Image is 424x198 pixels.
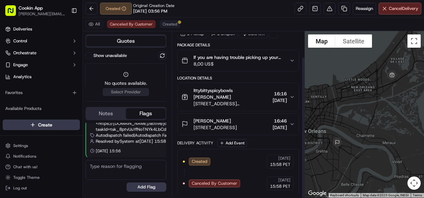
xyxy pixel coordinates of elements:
[3,162,80,172] button: Chat with us!
[177,42,299,48] div: Package Details
[13,38,27,44] span: Control
[3,60,80,70] button: Engage
[389,6,418,12] span: Cancel Delivery
[3,24,80,34] a: Deliveries
[23,70,84,75] div: We're available if you need us!
[273,90,287,97] span: 16:16
[7,6,20,20] img: Nash
[113,65,121,73] button: Start new chat
[86,108,126,119] button: Notes
[90,80,162,86] span: No quotes available.
[193,100,270,107] span: [STREET_ADDRESS][PERSON_NAME]
[278,177,291,183] span: [DATE]
[270,183,291,189] span: 15:58 PET
[135,138,166,144] span: at [DATE] 15:58
[335,34,372,48] button: Show satellite imagery
[127,182,166,192] button: Add Flag
[13,74,31,80] span: Analytics
[413,193,422,197] a: Terms (opens in new tab)
[330,193,359,198] button: Keyboard shortcuts
[13,143,28,148] span: Settings
[3,183,80,193] button: Log out
[13,154,36,159] span: Notifications
[63,96,106,102] span: API Documentation
[356,6,373,12] span: Reassign
[178,50,299,71] button: If you are having trouble picking up your order, please contact Ittybittyspicybowls for pickup at...
[96,138,134,144] span: Resolved by System
[86,36,166,46] button: Quotes
[19,5,43,11] button: Cookin App
[7,63,19,75] img: 1736555255976-a54dd68f-1ca7-489b-9aae-adbdc363a1c4
[192,159,207,165] span: Created
[193,87,270,100] span: Ittybittyspicybowls [PERSON_NAME]
[56,96,61,102] div: 💻
[13,185,27,191] span: Log out
[13,175,40,180] span: Toggle Theme
[133,3,175,8] span: Original Creation Date
[193,61,284,67] span: 8,00 US$
[100,3,132,15] button: Created
[363,193,409,197] span: Map data ©2025 Google, INEGI
[217,139,247,147] button: Add Event
[308,34,335,48] button: Show street map
[23,63,109,70] div: Start new chat
[163,22,177,27] span: Created
[177,75,299,81] div: Location Details
[96,148,121,154] span: [DATE] 15:56
[13,96,51,102] span: Knowledge Base
[178,114,299,135] button: [PERSON_NAME][STREET_ADDRESS]16:46[DATE]
[47,112,80,117] a: Powered byPylon
[13,164,37,170] span: Chat with us!
[3,72,80,82] a: Analytics
[66,112,80,117] span: Pylon
[3,103,80,114] div: Available Products
[270,162,291,168] span: 15:58 PET
[110,22,153,27] span: Canceled By Customer
[3,36,80,46] button: Control
[96,132,174,138] span: Autodispatch failed | Autodispatch Failed
[273,118,287,124] span: 16:46
[379,3,421,15] button: CancelDelivery
[192,180,237,186] span: Canceled By Customer
[7,26,121,37] p: Welcome 👋
[3,152,80,161] button: Notifications
[7,96,12,102] div: 📗
[38,122,52,128] span: Create
[133,8,167,14] span: [DATE] 03:56 PM
[278,156,291,161] span: [DATE]
[4,93,53,105] a: 📗Knowledge Base
[177,140,213,146] div: Delivery Activity
[93,53,127,59] label: Show unavailable
[53,93,109,105] a: 💻API Documentation
[193,54,284,61] span: If you are having trouble picking up your order, please contact Ittybittyspicybowls for pickup at...
[3,141,80,150] button: Settings
[3,87,80,98] div: Favorites
[13,62,28,68] span: Engage
[13,50,36,56] span: Orchestrate
[107,20,156,28] button: Canceled By Customer
[273,124,287,131] span: [DATE]
[3,120,80,130] button: Create
[306,189,328,198] img: Google
[407,176,421,190] button: Map camera controls
[353,3,376,15] button: Reassign
[19,11,66,17] button: [PERSON_NAME][EMAIL_ADDRESS][DOMAIN_NAME]
[3,3,69,19] button: Cookin App[PERSON_NAME][EMAIL_ADDRESS][DOMAIN_NAME]
[193,118,231,124] span: [PERSON_NAME]
[273,97,287,104] span: [DATE]
[126,108,166,119] button: Flags
[193,124,237,131] span: [STREET_ADDRESS]
[3,173,80,182] button: Toggle Theme
[306,189,328,198] a: Open this area in Google Maps (opens a new window)
[178,83,299,111] button: Ittybittyspicybowls [PERSON_NAME][STREET_ADDRESS][PERSON_NAME]16:16[DATE]
[160,20,180,28] button: Created
[85,20,103,28] button: All
[17,42,119,49] input: Got a question? Start typing here...
[3,48,80,58] button: Orchestrate
[13,26,32,32] span: Deliveries
[407,34,421,48] button: Toggle fullscreen view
